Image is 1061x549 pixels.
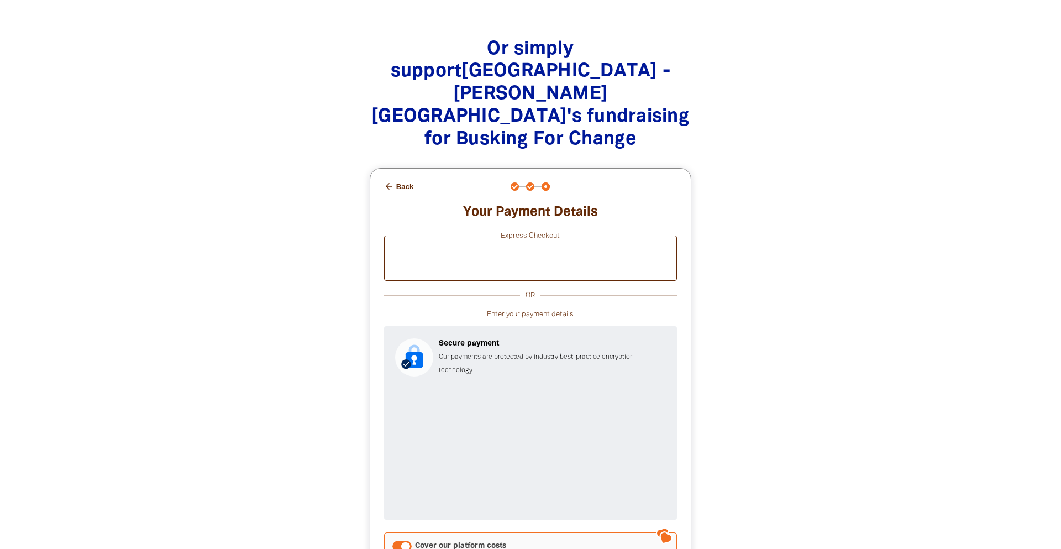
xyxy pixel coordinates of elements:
[542,182,550,191] button: Navigate to step 3 of 3 to enter your payment details
[384,181,394,191] i: arrow_back
[380,177,418,196] button: Back
[511,182,519,191] button: Navigate to step 1 of 3 to enter your donation amount
[520,289,540,302] p: OR
[495,229,565,243] legend: Express Checkout
[439,351,666,377] p: Our payments are protected by industry best-practice encryption technology.
[390,243,671,273] iframe: PayPal-paypal
[526,182,534,191] button: Navigate to step 2 of 3 to enter your details
[384,308,677,321] p: Enter your payment details
[371,41,690,148] span: Or simply support [GEOGRAPHIC_DATA] - [PERSON_NAME][GEOGRAPHIC_DATA] 's fundraising for Busking F...
[384,204,677,221] h3: Your Payment Details
[393,386,669,510] iframe: Secure payment input frame
[439,337,666,351] p: Secure payment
